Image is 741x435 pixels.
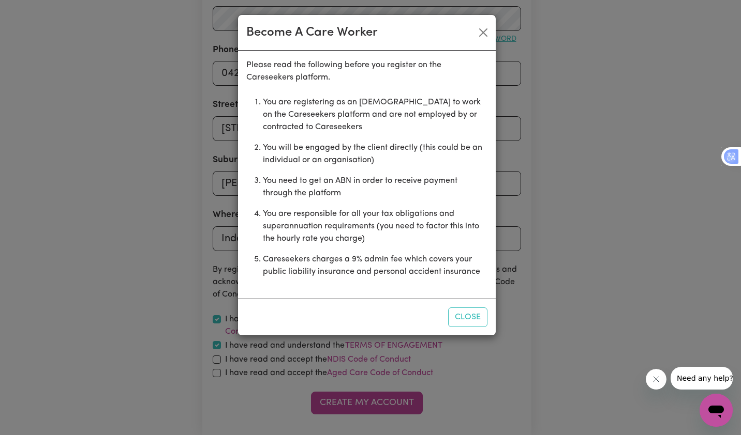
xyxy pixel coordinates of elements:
[263,249,487,282] li: Careseekers charges a 9% admin fee which covers your public liability insurance and personal acci...
[700,394,733,427] iframe: Button to launch messaging window
[263,204,487,249] li: You are responsible for all your tax obligations and superannuation requirements (you need to fac...
[448,307,487,327] button: Close
[246,23,378,42] div: Become A Care Worker
[646,369,666,390] iframe: Close message
[263,170,487,204] li: You need to get an ABN in order to receive payment through the platform
[246,59,487,84] p: Please read the following before you register on the Careseekers platform.
[671,367,733,390] iframe: Message from company
[263,137,487,170] li: You will be engaged by the client directly (this could be an individual or an organisation)
[6,7,63,15] span: Need any help?
[263,92,487,137] li: You are registering as an [DEMOGRAPHIC_DATA] to work on the Careseekers platform and are not empl...
[475,24,492,41] button: Close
